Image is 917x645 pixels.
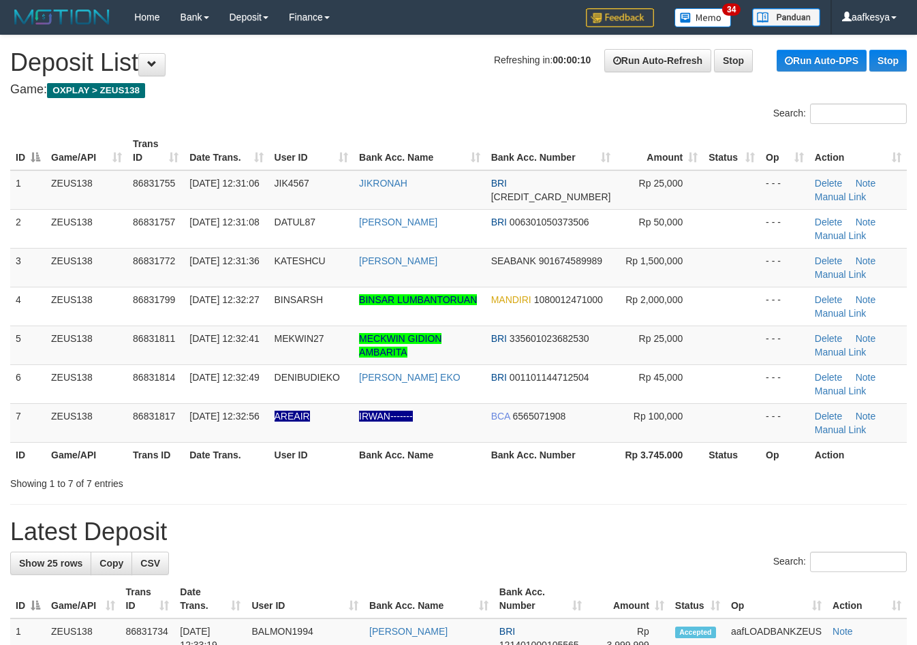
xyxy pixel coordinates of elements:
span: BCA [491,411,510,422]
span: Show 25 rows [19,558,82,569]
strong: 00:00:10 [553,54,591,65]
span: JIK4567 [275,178,309,189]
th: Trans ID: activate to sort column ascending [127,131,184,170]
td: - - - [760,170,809,210]
td: - - - [760,209,809,248]
a: Delete [815,411,842,422]
span: 86831755 [133,178,175,189]
span: [DATE] 12:31:08 [189,217,259,227]
a: Delete [815,217,842,227]
span: Rp 25,000 [639,178,683,189]
th: User ID: activate to sort column ascending [246,580,364,618]
a: [PERSON_NAME] EKO [359,372,461,383]
a: Manual Link [815,386,867,396]
span: Copy 001101144712504 to clipboard [510,372,589,383]
span: [DATE] 12:32:49 [189,372,259,383]
span: 34 [722,3,741,16]
th: User ID: activate to sort column ascending [269,131,354,170]
span: Copy 601701034603536 to clipboard [491,191,611,202]
span: Rp 1,500,000 [625,255,683,266]
span: 86831757 [133,217,175,227]
th: Op [760,442,809,467]
div: Showing 1 to 7 of 7 entries [10,471,372,490]
span: KATESHCU [275,255,326,266]
td: - - - [760,287,809,326]
td: - - - [760,364,809,403]
span: Rp 100,000 [634,411,683,422]
img: panduan.png [752,8,820,27]
span: DATUL87 [275,217,315,227]
td: ZEUS138 [46,287,127,326]
a: Note [856,255,876,266]
span: Copy 006301050373506 to clipboard [510,217,589,227]
a: [PERSON_NAME] [369,626,448,637]
a: JIKRONAH [359,178,407,189]
th: ID [10,442,46,467]
a: Run Auto-Refresh [604,49,711,72]
th: Game/API [46,442,127,467]
a: [PERSON_NAME] [359,217,437,227]
th: Date Trans.: activate to sort column ascending [184,131,268,170]
th: Date Trans. [184,442,268,467]
span: Copy [99,558,123,569]
td: - - - [760,403,809,442]
a: Delete [815,333,842,344]
span: Rp 25,000 [639,333,683,344]
th: ID: activate to sort column descending [10,580,46,618]
a: Manual Link [815,269,867,280]
th: Bank Acc. Number: activate to sort column ascending [486,131,617,170]
a: Note [856,411,876,422]
th: User ID [269,442,354,467]
th: Amount: activate to sort column ascending [616,131,703,170]
span: 86831814 [133,372,175,383]
td: 5 [10,326,46,364]
a: Note [856,217,876,227]
a: IRWAN------- [359,411,413,422]
span: Rp 2,000,000 [625,294,683,305]
td: - - - [760,326,809,364]
td: 3 [10,248,46,287]
th: Game/API: activate to sort column ascending [46,131,127,170]
th: Op: activate to sort column ascending [726,580,827,618]
h1: Latest Deposit [10,518,907,546]
td: ZEUS138 [46,326,127,364]
span: 86831799 [133,294,175,305]
a: Show 25 rows [10,552,91,575]
span: SEABANK [491,255,536,266]
td: 6 [10,364,46,403]
span: Copy 6565071908 to clipboard [513,411,566,422]
a: Manual Link [815,424,867,435]
span: Copy 1080012471000 to clipboard [534,294,603,305]
th: Action: activate to sort column ascending [809,131,907,170]
th: Trans ID: activate to sort column ascending [121,580,175,618]
a: [PERSON_NAME] [359,255,437,266]
td: ZEUS138 [46,248,127,287]
th: Action: activate to sort column ascending [827,580,907,618]
th: Bank Acc. Number: activate to sort column ascending [494,580,587,618]
td: 1 [10,170,46,210]
th: Rp 3.745.000 [616,442,703,467]
a: Note [856,294,876,305]
span: MANDIRI [491,294,531,305]
a: Note [856,178,876,189]
span: BINSARSH [275,294,324,305]
span: [DATE] 12:32:56 [189,411,259,422]
span: BRI [499,626,515,637]
th: Bank Acc. Name: activate to sort column ascending [354,131,486,170]
td: 4 [10,287,46,326]
a: Manual Link [815,230,867,241]
a: Copy [91,552,132,575]
th: Status [703,442,760,467]
a: Delete [815,372,842,383]
a: MECKWIN GIDION AMBARITA [359,333,441,358]
span: BRI [491,178,507,189]
td: - - - [760,248,809,287]
span: [DATE] 12:32:41 [189,333,259,344]
td: 7 [10,403,46,442]
th: Action [809,442,907,467]
img: Feedback.jpg [586,8,654,27]
a: Run Auto-DPS [777,50,867,72]
th: Trans ID [127,442,184,467]
span: BRI [491,333,507,344]
td: ZEUS138 [46,170,127,210]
